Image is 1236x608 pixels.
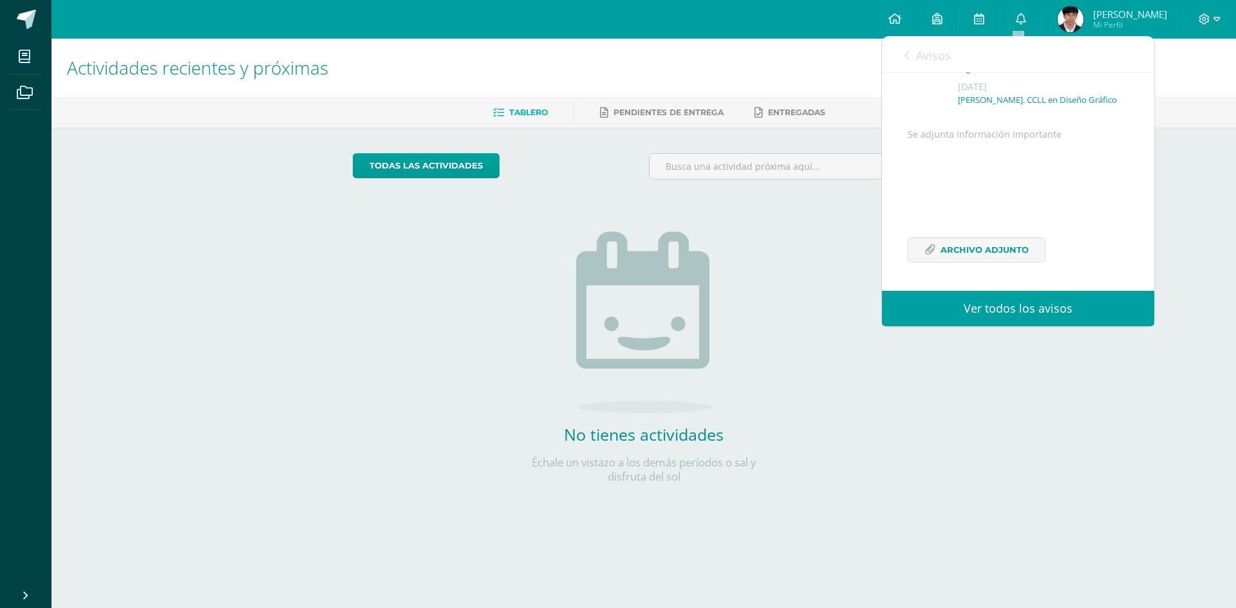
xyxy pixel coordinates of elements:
[1093,19,1167,30] span: Mi Perfil
[958,80,1128,93] div: [DATE]
[650,154,935,179] input: Busca una actividad próxima aquí...
[576,232,711,413] img: no_activities.png
[515,456,772,484] p: Échale un vistazo a los demás períodos o sal y disfruta del sol
[916,48,951,63] span: Avisos
[908,127,1128,278] div: Se adjunta información importante
[958,95,1117,106] p: [PERSON_NAME]. CCLL en Diseño Gráfico
[768,107,825,117] span: Entregadas
[353,153,500,178] a: todas las Actividades
[1058,6,1083,32] img: 3045d4310834baef8383291d54d51643.png
[493,102,548,123] a: Tablero
[908,237,1045,263] a: Archivo Adjunto
[1061,47,1067,61] span: 0
[754,102,825,123] a: Entregadas
[1093,8,1167,21] span: [PERSON_NAME]
[515,423,772,445] h2: No tienes actividades
[882,291,1154,326] a: Ver todos los avisos
[613,107,724,117] span: Pendientes de entrega
[941,238,1029,262] span: Archivo Adjunto
[509,107,548,117] span: Tablero
[600,102,724,123] a: Pendientes de entrega
[67,55,328,80] span: Actividades recientes y próximas
[1061,47,1132,61] span: avisos sin leer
